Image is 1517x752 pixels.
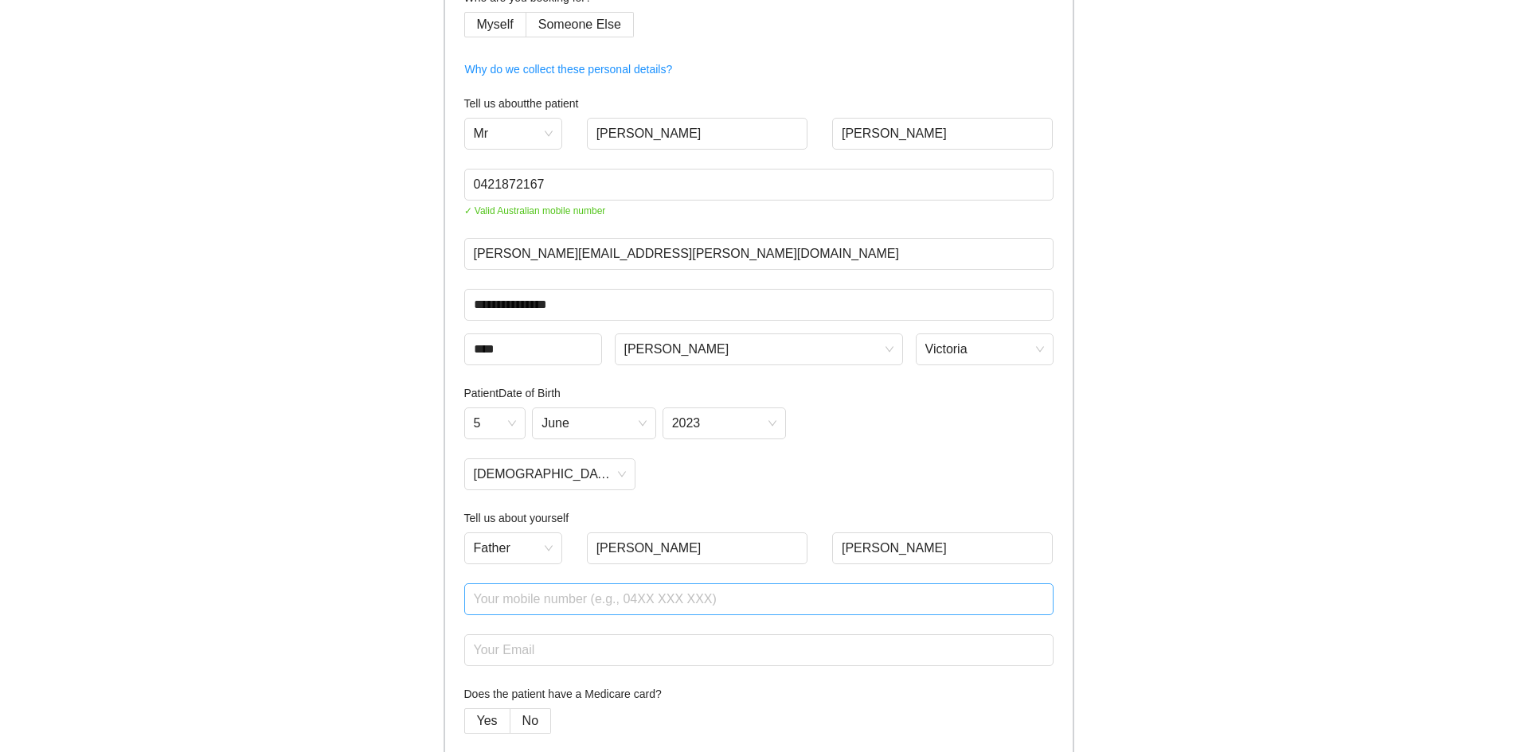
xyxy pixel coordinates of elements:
input: Patient Phone Number [464,169,1054,201]
h4: Does the patient have a Medicare card? [464,685,1054,703]
span: ✓ Valid Australian mobile number [464,204,1054,219]
span: June [542,411,647,435]
span: No [522,714,538,727]
span: Doreen [624,337,893,361]
input: Your mobile number (e.g., 04XX XXX XXX) [464,583,1054,615]
span: 5 [474,411,517,435]
span: Someone Else [538,18,621,31]
span: Why do we collect these personal details? [465,60,673,78]
span: Victoria [925,337,1044,361]
input: Patient Email Address [464,238,1054,270]
h4: Patient Date of Birth [464,384,1054,402]
h4: Tell us about the patient [464,95,1054,112]
span: Male [474,462,627,486]
input: Your Last Name [832,532,1054,564]
input: Your First Name [587,532,808,564]
input: Patient First Name [587,118,808,150]
span: Mr [474,122,553,146]
span: Yes [477,714,498,727]
input: Your Email [464,634,1054,666]
button: Why do we collect these personal details? [464,56,674,82]
span: 2023 [672,411,777,435]
span: Myself [477,18,514,31]
h4: Tell us about yourself [464,509,1054,527]
span: Father [474,536,553,560]
input: Patient Last Name [832,118,1054,150]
